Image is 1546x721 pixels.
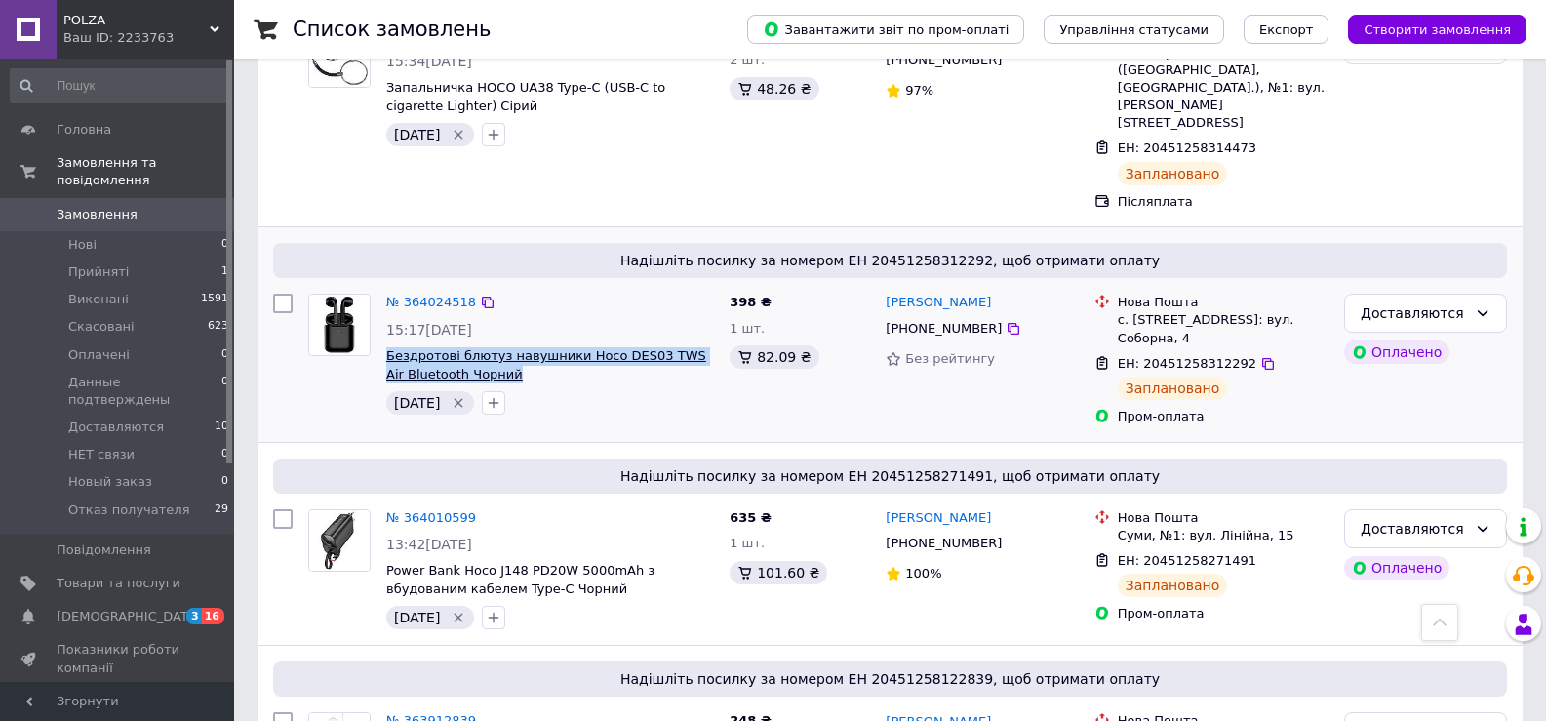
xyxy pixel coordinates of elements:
[281,669,1499,689] span: Надішліть посилку за номером ЕН 20451258122839, щоб отримати оплату
[1361,518,1467,540] div: Доставляются
[1118,140,1256,155] span: ЕН: 20451258314473
[1118,44,1328,133] div: смт. Зарічне ([GEOGRAPHIC_DATA], [GEOGRAPHIC_DATA].), №1: вул. [PERSON_NAME][STREET_ADDRESS]
[386,54,472,69] span: 15:34[DATE]
[63,29,234,47] div: Ваш ID: 2233763
[68,291,129,308] span: Виконані
[886,509,991,528] a: [PERSON_NAME]
[1364,22,1511,37] span: Створити замовлення
[68,419,164,436] span: Доставляются
[68,374,221,409] span: Данные подтверждены
[1118,527,1328,544] div: Суми, №1: вул. Лінійна, 15
[281,466,1499,486] span: Надішліть посилку за номером ЕН 20451258271491, щоб отримати оплату
[886,536,1002,550] span: [PHONE_NUMBER]
[221,446,228,463] span: 0
[905,566,941,581] span: 100%
[57,641,180,676] span: Показники роботи компанії
[1044,15,1224,44] button: Управління статусами
[451,610,466,625] svg: Видалити мітку
[1328,21,1526,36] a: Створити замовлення
[63,12,210,29] span: POLZA
[386,295,476,309] a: № 364024518
[1118,408,1328,425] div: Пром-оплата
[1348,15,1526,44] button: Створити замовлення
[747,15,1024,44] button: Завантажити звіт по пром-оплаті
[308,509,371,572] a: Фото товару
[68,473,152,491] span: Новый заказ
[215,419,228,436] span: 10
[386,510,476,525] a: № 364010599
[1118,509,1328,527] div: Нова Пошта
[386,563,654,596] a: Power Bank Hoco J148 PD20W 5000mAh з вбудованим кабелем Type-C Чорний
[1118,311,1328,346] div: с. [STREET_ADDRESS]: вул. Соборна, 4
[221,346,228,364] span: 0
[386,537,472,552] span: 13:42[DATE]
[1244,15,1329,44] button: Експорт
[57,206,138,223] span: Замовлення
[221,473,228,491] span: 0
[281,251,1499,270] span: Надішліть посилку за номером ЕН 20451258312292, щоб отримати оплату
[1118,162,1228,185] div: Заплановано
[730,561,827,584] div: 101.60 ₴
[1118,553,1256,568] span: ЕН: 20451258271491
[886,321,1002,336] span: [PHONE_NUMBER]
[57,541,151,559] span: Повідомлення
[1118,356,1256,371] span: ЕН: 20451258312292
[68,501,189,519] span: Отказ получателя
[1361,302,1467,324] div: Доставляются
[1118,294,1328,311] div: Нова Пошта
[730,295,772,309] span: 398 ₴
[386,348,706,381] a: Бездротові блютуз навушники Hoco DES03 TWS Air Bluetooth Чорний
[1118,605,1328,622] div: Пром-оплата
[293,18,491,41] h1: Список замовлень
[309,510,370,571] img: Фото товару
[763,20,1009,38] span: Завантажити звіт по пром-оплаті
[57,154,234,189] span: Замовлення та повідомлення
[309,295,370,355] img: Фото товару
[730,77,818,100] div: 48.26 ₴
[905,351,995,366] span: Без рейтингу
[221,236,228,254] span: 0
[386,322,472,338] span: 15:17[DATE]
[1259,22,1314,37] span: Експорт
[730,321,765,336] span: 1 шт.
[57,575,180,592] span: Товари та послуги
[386,80,665,113] a: Запальничка HOCO UA38 Type-C (USB-C to cigarette Lighter) Сірий
[215,501,228,519] span: 29
[905,83,933,98] span: 97%
[68,446,135,463] span: НЕТ связи
[1118,193,1328,211] div: Післяплата
[886,53,1002,67] span: [PHONE_NUMBER]
[68,346,130,364] span: Оплачені
[68,263,129,281] span: Прийняті
[208,318,228,336] span: 623
[221,263,228,281] span: 1
[1059,22,1209,37] span: Управління статусами
[1344,556,1449,580] div: Оплачено
[68,318,135,336] span: Скасовані
[1344,340,1449,364] div: Оплачено
[57,121,111,139] span: Головна
[57,608,201,625] span: [DEMOGRAPHIC_DATA]
[186,608,202,624] span: 3
[394,610,440,625] span: [DATE]
[202,608,224,624] span: 16
[451,395,466,411] svg: Видалити мітку
[730,53,765,67] span: 2 шт.
[1118,574,1228,597] div: Заплановано
[730,536,765,550] span: 1 шт.
[1118,377,1228,400] div: Заплановано
[394,127,440,142] span: [DATE]
[730,345,818,369] div: 82.09 ₴
[201,291,228,308] span: 1591
[730,510,772,525] span: 635 ₴
[10,68,230,103] input: Пошук
[308,294,371,356] a: Фото товару
[451,127,466,142] svg: Видалити мітку
[68,236,97,254] span: Нові
[886,294,991,312] a: [PERSON_NAME]
[394,395,440,411] span: [DATE]
[221,374,228,409] span: 0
